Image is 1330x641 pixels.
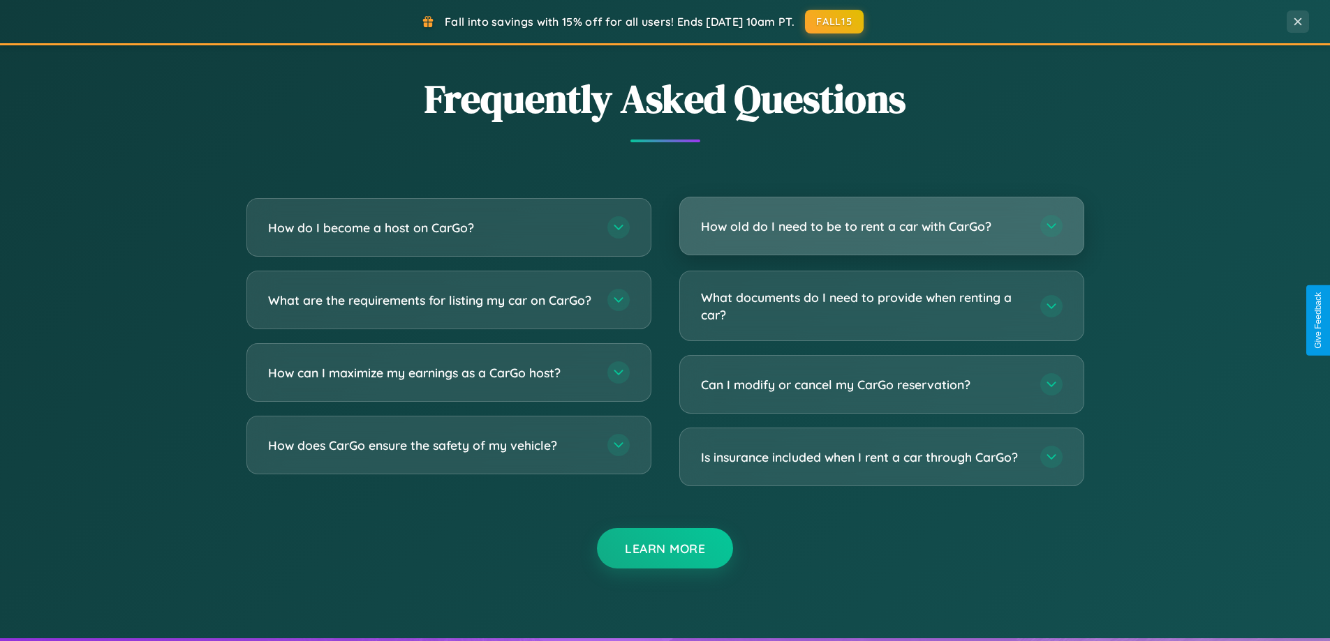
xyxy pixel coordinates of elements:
h3: Can I modify or cancel my CarGo reservation? [701,376,1026,393]
h3: How do I become a host on CarGo? [268,219,593,236]
h3: What are the requirements for listing my car on CarGo? [268,292,593,309]
h3: How does CarGo ensure the safety of my vehicle? [268,437,593,454]
h3: Is insurance included when I rent a car through CarGo? [701,448,1026,466]
h3: How old do I need to be to rent a car with CarGo? [701,218,1026,235]
button: FALL15 [805,10,864,33]
div: Give Feedback [1313,292,1323,349]
h3: What documents do I need to provide when renting a car? [701,289,1026,323]
button: Learn More [597,528,733,568]
span: Fall into savings with 15% off for all users! Ends [DATE] 10am PT. [445,15,795,29]
h3: How can I maximize my earnings as a CarGo host? [268,364,593,382]
h2: Frequently Asked Questions [246,72,1084,126]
